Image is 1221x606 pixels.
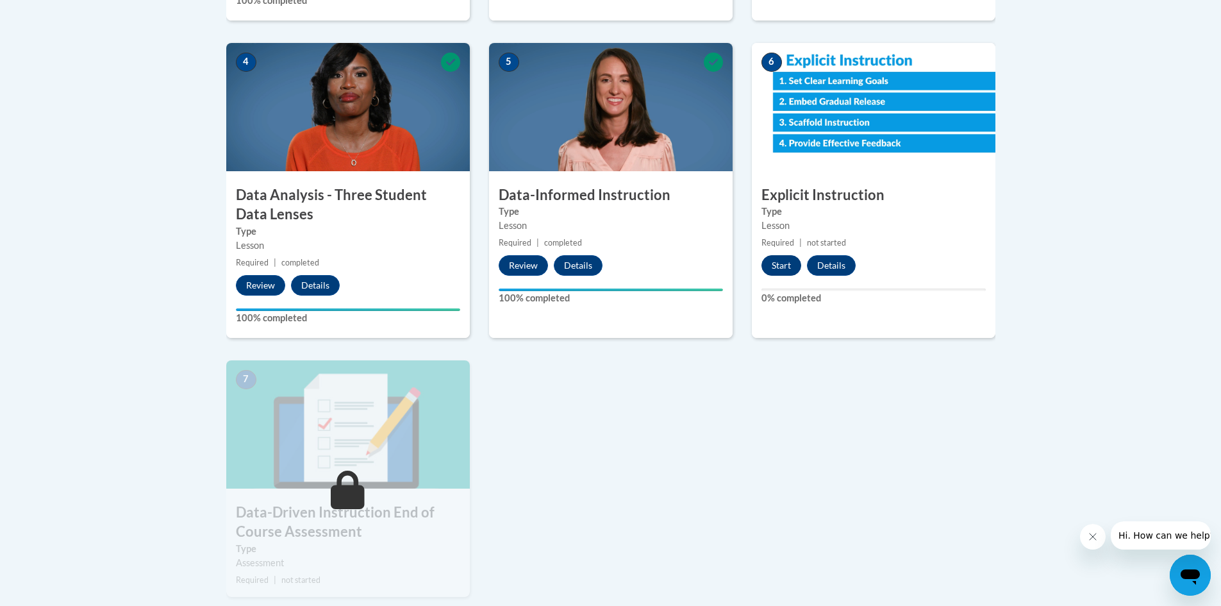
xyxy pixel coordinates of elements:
button: Review [236,275,285,296]
button: Start [761,255,801,276]
label: Type [236,224,460,239]
span: completed [544,238,582,248]
button: Details [554,255,602,276]
span: | [274,575,276,585]
div: Lesson [761,219,986,233]
h3: Data-Informed Instruction [489,185,733,205]
span: not started [807,238,846,248]
img: Course Image [226,360,470,489]
label: 100% completed [236,311,460,325]
div: Lesson [236,239,460,253]
label: 0% completed [761,291,986,305]
span: | [536,238,539,248]
iframe: Message from company [1111,521,1211,550]
iframe: Button to launch messaging window [1170,555,1211,596]
label: Type [236,542,460,556]
span: 6 [761,53,782,72]
div: Lesson [499,219,723,233]
span: 7 [236,370,256,389]
div: Your progress [236,308,460,311]
div: Your progress [499,289,723,291]
span: | [274,258,276,267]
span: completed [281,258,319,267]
iframe: Close message [1080,524,1106,550]
span: not started [281,575,320,585]
img: Course Image [489,43,733,171]
label: 100% completed [499,291,723,305]
img: Course Image [226,43,470,171]
h3: Data Analysis - Three Student Data Lenses [226,185,470,225]
img: Course Image [752,43,995,171]
span: Required [236,258,269,267]
span: Required [499,238,531,248]
button: Details [807,255,856,276]
span: 5 [499,53,519,72]
button: Details [291,275,340,296]
div: Assessment [236,556,460,570]
label: Type [499,205,723,219]
h3: Explicit Instruction [752,185,995,205]
h3: Data-Driven Instruction End of Course Assessment [226,503,470,543]
button: Review [499,255,548,276]
label: Type [761,205,986,219]
span: Required [761,238,794,248]
span: Required [236,575,269,585]
span: Hi. How can we help? [8,9,104,19]
span: 4 [236,53,256,72]
span: | [799,238,802,248]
